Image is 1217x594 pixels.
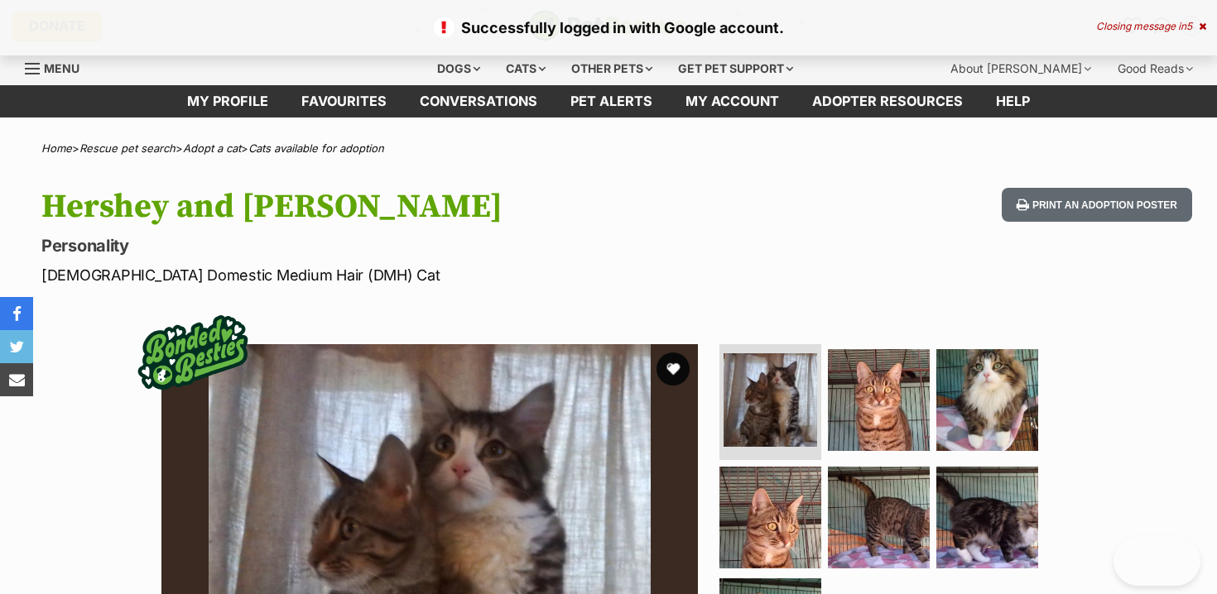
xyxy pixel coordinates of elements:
[17,17,1200,39] p: Successfully logged in with Google account.
[669,85,796,117] a: My account
[25,52,91,82] a: Menu
[1186,20,1192,32] span: 5
[554,85,669,117] a: Pet alerts
[41,141,72,155] a: Home
[936,349,1038,451] img: Photo of Hershey And Moses
[1002,188,1192,222] button: Print an adoption poster
[403,85,554,117] a: conversations
[828,467,930,568] img: Photo of Hershey And Moses
[183,141,241,155] a: Adopt a cat
[41,188,742,226] h1: Hershey and [PERSON_NAME]
[666,52,805,85] div: Get pet support
[171,85,285,117] a: My profile
[719,467,821,568] img: Photo of Hershey And Moses
[127,286,259,419] img: bonded besties
[828,349,930,451] img: Photo of Hershey And Moses
[41,234,742,257] p: Personality
[657,352,690,386] button: favourite
[44,61,79,75] span: Menu
[1096,21,1206,32] div: Closing message in
[248,141,384,155] a: Cats available for adoption
[936,467,1038,568] img: Photo of Hershey And Moses
[1106,52,1205,85] div: Good Reads
[560,52,664,85] div: Other pets
[285,85,403,117] a: Favourites
[426,52,492,85] div: Dogs
[979,85,1046,117] a: Help
[796,85,979,117] a: Adopter resources
[79,141,176,155] a: Rescue pet search
[41,264,742,286] p: [DEMOGRAPHIC_DATA] Domestic Medium Hair (DMH) Cat
[494,52,557,85] div: Cats
[724,353,817,447] img: Photo of Hershey And Moses
[1114,536,1200,586] iframe: Help Scout Beacon - Open
[939,52,1103,85] div: About [PERSON_NAME]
